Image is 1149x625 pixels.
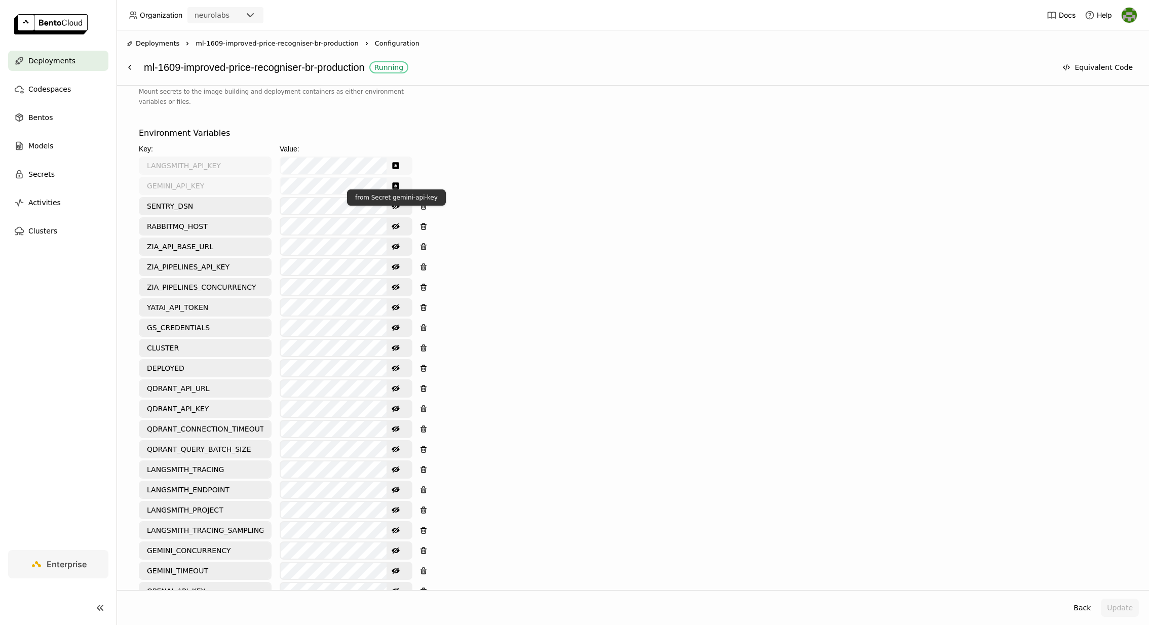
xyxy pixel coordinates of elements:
[392,364,400,372] svg: Hide password text
[363,40,371,48] svg: Right
[196,38,358,49] span: ml-1609-improved-price-recogniser-br-production
[387,583,405,599] button: Hide password text
[387,502,405,518] button: Hide password text
[140,299,271,316] input: Key
[387,158,405,174] button: Show password text
[387,563,405,579] button: Hide password text
[140,502,271,518] input: Key
[136,38,179,49] span: Deployments
[392,526,400,534] svg: Hide password text
[28,55,75,67] span: Deployments
[387,441,405,457] button: Hide password text
[8,107,108,128] a: Bentos
[231,11,232,21] input: Selected neurolabs.
[392,202,400,210] svg: Hide password text
[392,425,400,433] svg: Hide password text
[183,40,191,48] svg: Right
[8,164,108,184] a: Secrets
[8,192,108,213] a: Activities
[387,259,405,275] button: Hide password text
[387,542,405,559] button: Hide password text
[28,83,71,95] span: Codespaces
[392,384,400,393] svg: Hide password text
[140,320,271,336] input: Key
[140,421,271,437] input: Key
[140,542,271,559] input: Key
[140,340,271,356] input: Key
[387,482,405,498] button: Hide password text
[127,38,1139,49] nav: Breadcrumbs navigation
[140,482,271,498] input: Key
[140,198,271,214] input: Key
[374,63,403,71] div: Running
[1056,58,1139,76] button: Equivalent Code
[387,421,405,437] button: Hide password text
[47,559,87,569] span: Enterprise
[127,38,179,49] div: Deployments
[195,10,229,20] div: neurolabs
[140,563,271,579] input: Key
[392,243,400,251] svg: Hide password text
[140,360,271,376] input: Key
[347,189,446,206] div: from Secret gemini-api-key
[140,401,271,417] input: Key
[392,486,400,494] svg: Hide password text
[387,218,405,235] button: Hide password text
[140,218,271,235] input: Key
[392,546,400,555] svg: Hide password text
[387,178,405,194] button: Show password text
[140,11,182,20] span: Organization
[140,259,271,275] input: Key
[1047,10,1076,20] a: Docs
[140,441,271,457] input: Key
[139,87,414,107] div: Mount secrets to the image building and deployment containers as either environment variables or ...
[392,445,400,453] svg: Hide password text
[392,567,400,575] svg: Hide password text
[387,380,405,397] button: Hide password text
[1085,10,1112,20] div: Help
[1122,8,1137,23] img: Toby Thomas
[140,380,271,397] input: Key
[392,465,400,474] svg: Hide password text
[375,38,419,49] span: Configuration
[387,198,405,214] button: Hide password text
[387,279,405,295] button: Hide password text
[387,461,405,478] button: Hide password text
[28,197,61,209] span: Activities
[1097,11,1112,20] span: Help
[8,51,108,71] a: Deployments
[139,127,230,139] div: Environment Variables
[140,178,271,194] input: Key
[8,136,108,156] a: Models
[387,239,405,255] button: Hide password text
[14,14,88,34] img: logo
[8,550,108,578] a: Enterprise
[140,583,271,599] input: Key
[8,79,108,99] a: Codespaces
[387,299,405,316] button: Hide password text
[392,506,400,514] svg: Hide password text
[392,587,400,595] svg: Hide password text
[392,303,400,311] svg: Hide password text
[392,263,400,271] svg: Hide password text
[140,279,271,295] input: Key
[387,360,405,376] button: Hide password text
[387,320,405,336] button: Hide password text
[387,401,405,417] button: Hide password text
[387,340,405,356] button: Hide password text
[1101,599,1139,617] button: Update
[392,405,400,413] svg: Hide password text
[1067,599,1097,617] button: Back
[387,522,405,538] button: Hide password text
[8,221,108,241] a: Clusters
[392,222,400,230] svg: Hide password text
[140,522,271,538] input: Key
[392,324,400,332] svg: Hide password text
[144,58,1051,77] div: ml-1609-improved-price-recogniser-br-production
[28,111,53,124] span: Bentos
[140,158,271,174] input: Key
[140,461,271,478] input: Key
[28,140,53,152] span: Models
